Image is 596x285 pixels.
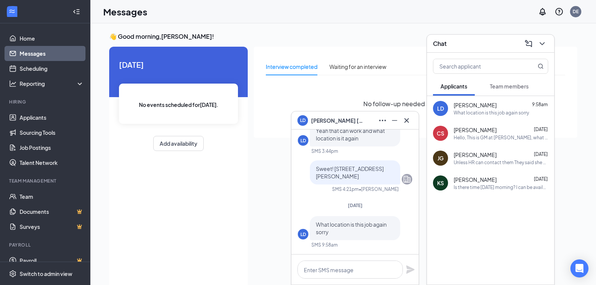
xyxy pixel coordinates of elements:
[20,61,84,76] a: Scheduling
[9,270,17,277] svg: Settings
[300,137,306,144] div: LD
[538,7,547,16] svg: Notifications
[401,114,413,126] button: Cross
[363,99,468,108] span: No follow-up needed at the moment
[433,40,447,48] h3: Chat
[441,83,467,90] span: Applicants
[406,265,415,274] svg: Plane
[9,178,82,184] div: Team Management
[437,179,444,187] div: KS
[329,62,386,71] div: Waiting for an interview
[437,130,444,137] div: CS
[348,203,363,208] span: [DATE]
[20,31,84,46] a: Home
[534,176,548,182] span: [DATE]
[538,63,544,69] svg: MagnifyingGlass
[103,5,147,18] h1: Messages
[20,270,72,277] div: Switch to admin view
[454,110,529,116] div: What location is this job again sorry
[377,114,389,126] button: Ellipses
[73,8,80,15] svg: Collapse
[437,154,444,162] div: JG
[534,126,548,132] span: [DATE]
[300,231,306,238] div: LD
[536,38,548,50] button: ChevronDown
[454,184,548,191] div: Is there time [DATE] morning? I can be available then if you're still hiring!
[20,125,84,140] a: Sourcing Tools
[8,8,16,15] svg: WorkstreamLogo
[20,253,84,268] a: PayrollCrown
[20,155,84,170] a: Talent Network
[9,80,17,87] svg: Analysis
[9,99,82,105] div: Hiring
[454,126,497,134] span: [PERSON_NAME]
[20,219,84,234] a: SurveysCrown
[20,46,84,61] a: Messages
[311,116,364,125] span: [PERSON_NAME] [PERSON_NAME]
[573,8,579,15] div: DE
[555,7,564,16] svg: QuestionInfo
[534,151,548,157] span: [DATE]
[9,242,82,248] div: Payroll
[570,259,588,277] div: Open Intercom Messenger
[538,39,547,48] svg: ChevronDown
[402,175,412,184] svg: Company
[139,101,218,109] span: No events scheduled for [DATE] .
[454,176,497,183] span: [PERSON_NAME]
[454,134,548,141] div: Hello, This is GM at [PERSON_NAME], what day would work best for an interview ?
[316,165,384,180] span: Sweet! [STREET_ADDRESS][PERSON_NAME]
[109,32,577,41] h3: 👋 Good morning, [PERSON_NAME] !
[20,189,84,204] a: Team
[266,62,317,71] div: Interview completed
[20,140,84,155] a: Job Postings
[389,114,401,126] button: Minimize
[311,148,338,154] div: SMS 3:44pm
[311,242,338,248] div: SMS 9:58am
[524,39,533,48] svg: ComposeMessage
[433,59,523,73] input: Search applicant
[523,38,535,50] button: ComposeMessage
[454,159,548,166] div: Unless HR can contact them They said she have to call them
[20,110,84,125] a: Applicants
[454,151,497,159] span: [PERSON_NAME]
[153,136,204,151] button: Add availability
[332,186,359,192] div: SMS 4:21pm
[359,186,399,192] span: • [PERSON_NAME]
[378,116,387,125] svg: Ellipses
[402,116,411,125] svg: Cross
[532,102,548,107] span: 9:58am
[20,204,84,219] a: DocumentsCrown
[490,83,529,90] span: Team members
[454,101,497,109] span: [PERSON_NAME]
[437,105,444,112] div: LD
[20,80,84,87] div: Reporting
[119,59,238,70] span: [DATE]
[390,116,399,125] svg: Minimize
[316,221,387,235] span: What location is this job again sorry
